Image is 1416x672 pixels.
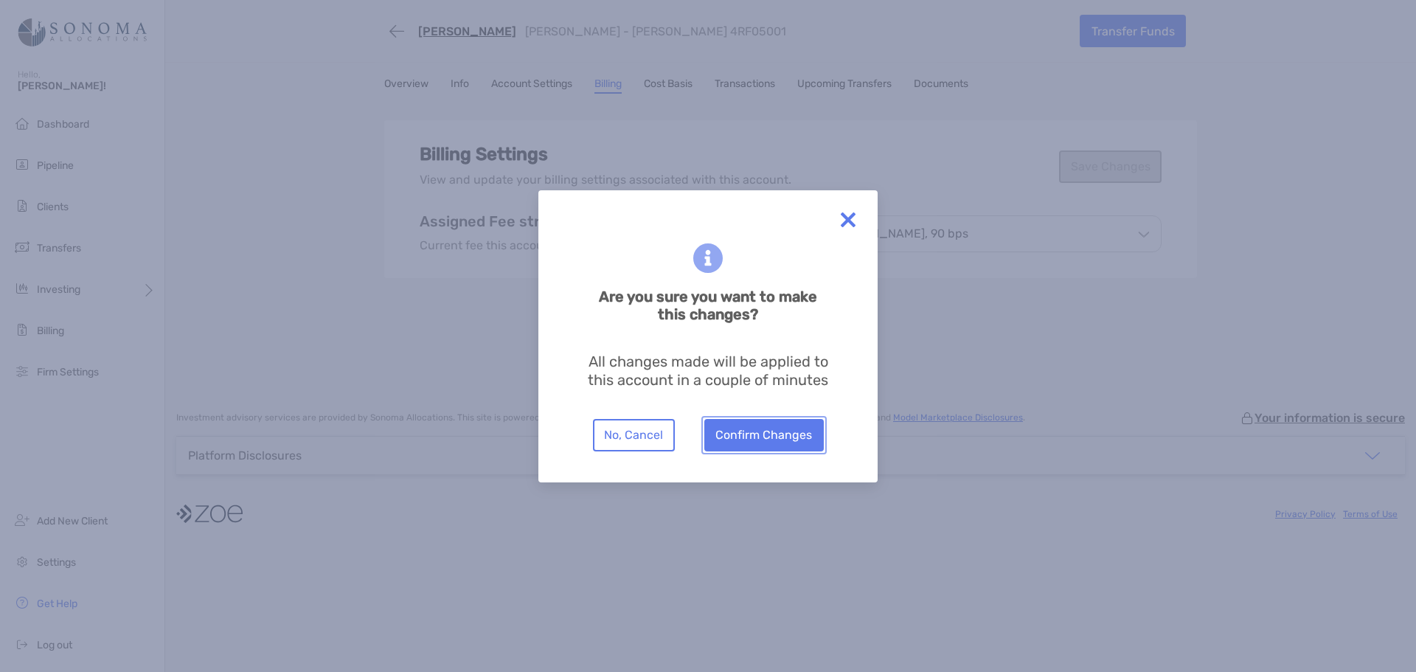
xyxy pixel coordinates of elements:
[584,288,832,323] h6: Are you sure you want to make this changes?
[833,205,863,235] img: close modal icon
[704,419,824,451] button: Confirm Changes
[593,419,675,451] button: No, Cancel
[693,243,723,273] img: blue information icon
[584,353,832,389] p: All changes made will be applied to this account in a couple of minutes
